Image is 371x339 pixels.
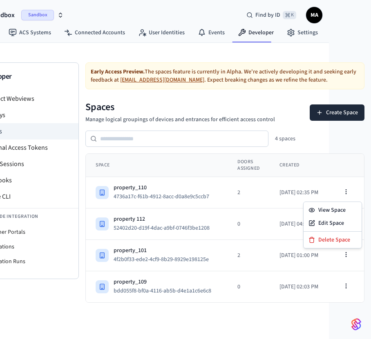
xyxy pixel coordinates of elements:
[228,208,270,240] td: 0
[228,271,270,303] td: 0
[305,217,360,230] div: Edit Space
[310,104,364,121] button: Create Space
[85,62,364,89] div: The spaces feature is currently in Alpha. We're actively developing it and seeking early feedback...
[255,11,280,19] span: Find by ID
[270,177,328,208] td: [DATE] 02:35 PM
[91,68,145,76] strong: Early Access Preview.
[112,192,217,202] button: 4736a17c-f61b-4912-8acc-d0a8e9c5ccb7
[120,76,204,84] a: [EMAIL_ADDRESS][DOMAIN_NAME]
[270,154,328,177] th: Created
[114,215,216,223] div: property 112
[114,246,215,255] div: property_101
[86,154,228,177] th: Space
[85,101,275,114] h1: Spaces
[270,240,328,271] td: [DATE] 01:00 PM
[191,25,231,40] a: Events
[307,8,322,22] span: MA
[228,154,270,177] th: Doors Assigned
[270,208,328,240] td: [DATE] 04:47 PM
[132,25,191,40] a: User Identities
[305,233,360,246] div: Delete Space
[112,223,218,233] button: 52402d20-d19f-4dac-a9bf-0746f3be1208
[305,204,360,217] div: View Space
[114,184,216,192] div: property_110
[2,25,58,40] a: ACS Systems
[228,240,270,271] td: 2
[351,318,361,331] img: SeamLogoGradient.69752ec5.svg
[21,10,54,20] span: Sandbox
[283,11,296,19] span: ⌘ K
[275,135,295,143] div: 4 spaces
[270,271,328,303] td: [DATE] 02:03 PM
[228,177,270,208] td: 2
[58,25,132,40] a: Connected Accounts
[112,286,219,296] button: bdd055f8-bf0a-4116-ab5b-d4e1a1c6e6c8
[231,25,280,40] a: Developer
[280,25,324,40] a: Settings
[114,278,218,286] div: property_109
[85,115,275,124] p: Manage logical groupings of devices and entrances for efficient access control
[112,255,217,264] button: 4f2b0f33-ede2-4cf9-8b29-8929e198125e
